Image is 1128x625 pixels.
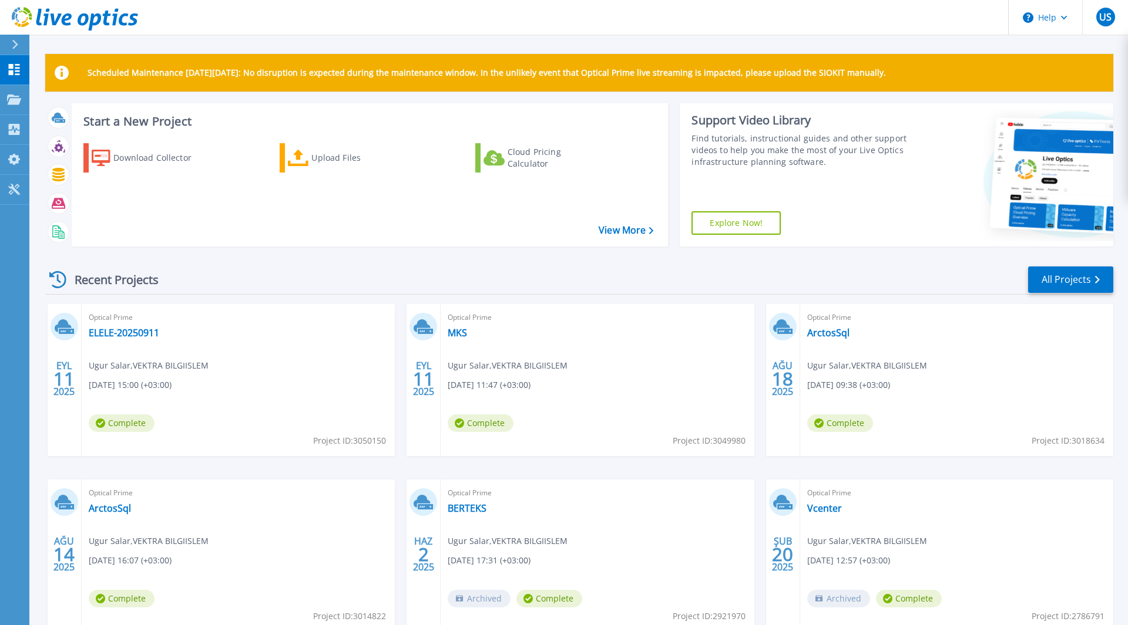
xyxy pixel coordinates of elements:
[448,487,747,499] span: Optical Prime
[412,533,435,576] div: HAZ 2025
[1032,434,1104,447] span: Project ID: 3018634
[89,379,172,391] span: [DATE] 15:00 (+03:00)
[1032,610,1104,623] span: Project ID: 2786791
[448,414,513,432] span: Complete
[772,374,793,384] span: 18
[53,533,75,576] div: AĞU 2025
[89,359,209,372] span: Ugur Salar , VEKTRA BILGIISLEM
[113,146,207,170] div: Download Collector
[89,414,155,432] span: Complete
[448,379,531,391] span: [DATE] 11:47 (+03:00)
[516,590,582,607] span: Complete
[89,487,388,499] span: Optical Prime
[807,535,927,548] span: Ugur Salar , VEKTRA BILGIISLEM
[448,535,568,548] span: Ugur Salar , VEKTRA BILGIISLEM
[448,359,568,372] span: Ugur Salar , VEKTRA BILGIISLEM
[1028,266,1113,293] a: All Projects
[691,113,912,128] div: Support Video Library
[89,502,131,514] a: ArctosSql
[1099,12,1112,22] span: US
[807,487,1106,499] span: Optical Prime
[448,502,486,514] a: BERTEKS
[418,549,429,559] span: 2
[772,549,793,559] span: 20
[83,143,214,173] a: Download Collector
[89,554,172,567] span: [DATE] 16:07 (+03:00)
[807,379,890,391] span: [DATE] 09:38 (+03:00)
[807,311,1106,324] span: Optical Prime
[313,434,386,447] span: Project ID: 3050150
[280,143,411,173] a: Upload Files
[807,590,870,607] span: Archived
[448,554,531,567] span: [DATE] 17:31 (+03:00)
[88,68,886,77] p: Scheduled Maintenance [DATE][DATE]: No disruption is expected during the maintenance window. In t...
[448,311,747,324] span: Optical Prime
[45,265,174,294] div: Recent Projects
[448,327,467,339] a: MKS
[89,311,388,324] span: Optical Prime
[876,590,942,607] span: Complete
[807,414,873,432] span: Complete
[599,225,653,236] a: View More
[673,610,746,623] span: Project ID: 2921970
[53,374,75,384] span: 11
[807,327,850,339] a: ArctosSql
[53,357,75,400] div: EYL 2025
[89,590,155,607] span: Complete
[475,143,606,173] a: Cloud Pricing Calculator
[448,590,511,607] span: Archived
[807,359,927,372] span: Ugur Salar , VEKTRA BILGIISLEM
[691,211,781,235] a: Explore Now!
[89,327,159,339] a: ELELE-20250911
[311,146,405,170] div: Upload Files
[83,115,653,128] h3: Start a New Project
[53,549,75,559] span: 14
[673,434,746,447] span: Project ID: 3049980
[413,374,434,384] span: 11
[691,133,912,168] div: Find tutorials, instructional guides and other support videos to help you make the most of your L...
[508,146,602,170] div: Cloud Pricing Calculator
[89,535,209,548] span: Ugur Salar , VEKTRA BILGIISLEM
[807,554,890,567] span: [DATE] 12:57 (+03:00)
[771,533,794,576] div: ŞUB 2025
[412,357,435,400] div: EYL 2025
[313,610,386,623] span: Project ID: 3014822
[807,502,842,514] a: Vcenter
[771,357,794,400] div: AĞU 2025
